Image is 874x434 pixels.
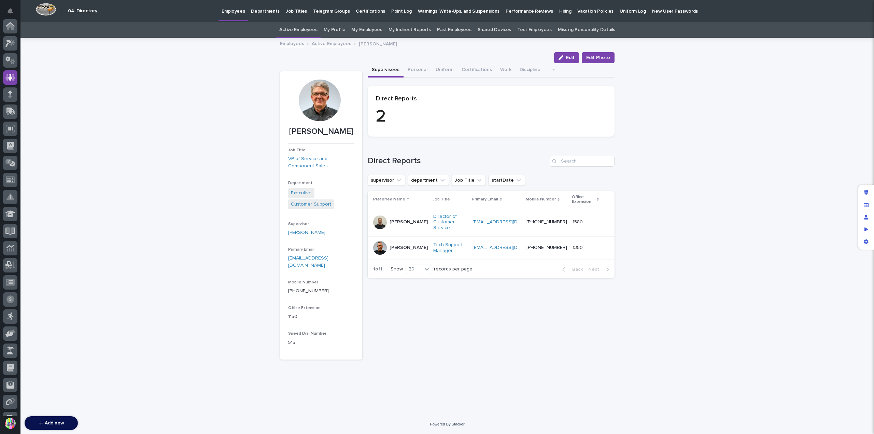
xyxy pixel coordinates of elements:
div: Preview as [860,223,872,236]
a: Powered By Stacker [430,422,464,426]
div: Edit layout [860,186,872,199]
p: [PERSON_NAME] [390,219,428,225]
a: Executive [291,190,312,197]
div: Manage fields and data [860,199,872,211]
a: [PHONE_NUMBER] [526,220,567,224]
p: Preferred Name [373,196,405,203]
a: [PERSON_NAME] [288,229,325,236]
button: Next [586,266,615,272]
span: Back [568,267,583,272]
div: Notifications [9,8,17,19]
a: [EMAIL_ADDRESS][DOMAIN_NAME] [473,245,550,250]
button: Edit [554,52,579,63]
a: Past Employees [437,22,471,38]
span: Office Extension [288,306,321,310]
button: Supervisees [368,63,404,78]
span: Primary Email [288,248,314,252]
tr: [PERSON_NAME]Tech Support Manager [EMAIL_ADDRESS][DOMAIN_NAME] [PHONE_NUMBER]13501350 [368,236,615,259]
span: Edit Photo [586,54,610,61]
a: My Indirect Reports [389,22,431,38]
input: Search [550,156,615,167]
span: Department [288,181,312,185]
span: Edit [566,55,575,60]
a: [PHONE_NUMBER] [526,245,567,250]
button: startDate [489,175,525,186]
p: records per page [434,266,473,272]
tr: [PERSON_NAME]Director of Customer Service [EMAIL_ADDRESS][DOMAIN_NAME] [PHONE_NUMBER]15801580 [368,208,615,236]
button: Back [557,266,586,272]
a: VP of Service and Component Sales [288,155,354,170]
button: Discipline [516,63,545,78]
a: Active Employees [312,39,351,47]
p: 2 [376,107,606,127]
p: Job Title [433,196,450,203]
p: Primary Email [472,196,498,203]
span: Job Title [288,148,306,152]
a: [PHONE_NUMBER] [288,289,329,293]
button: Uniform [432,63,457,78]
span: Speed Dial Number [288,332,326,336]
button: Certifications [457,63,496,78]
p: Office Extension [572,193,595,206]
a: Director of Customer Service [433,214,467,231]
a: My Profile [324,22,346,38]
a: [EMAIL_ADDRESS][DOMAIN_NAME] [473,220,550,224]
a: [EMAIL_ADDRESS][DOMAIN_NAME] [288,256,328,268]
div: Manage users [860,211,872,223]
iframe: Open customer support [852,411,871,430]
a: Tech Support Manager [433,242,467,254]
a: Test Employees [517,22,552,38]
button: users-avatar [3,416,17,431]
div: 20 [406,266,422,273]
button: Work [496,63,516,78]
button: Notifications [3,4,17,18]
a: My Employees [351,22,382,38]
p: Direct Reports [376,95,606,103]
div: App settings [860,236,872,248]
button: department [408,175,449,186]
p: Mobile Number [526,196,556,203]
p: 515 [288,339,354,346]
p: 1580 [573,218,584,225]
button: Add new [25,416,78,430]
img: Workspace Logo [36,3,56,16]
h1: Direct Reports [368,156,547,166]
a: Shared Devices [478,22,511,38]
p: [PERSON_NAME] [359,40,397,47]
a: Missing Personality Details [558,22,615,38]
p: Show [391,266,403,272]
p: 1 of 1 [368,261,388,278]
button: Edit Photo [582,52,615,63]
p: [PERSON_NAME] [390,245,428,251]
h2: 04. Directory [68,8,97,14]
a: Customer Support [291,201,331,208]
button: Job Title [452,175,486,186]
a: Employees [280,39,304,47]
p: 1350 [573,243,584,251]
span: Supervisor [288,222,309,226]
button: supervisor [368,175,405,186]
span: Mobile Number [288,280,318,284]
p: 1150 [288,313,354,320]
button: Personal [404,63,432,78]
p: [PERSON_NAME] [288,127,354,137]
span: Next [588,267,603,272]
a: Active Employees [279,22,317,38]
